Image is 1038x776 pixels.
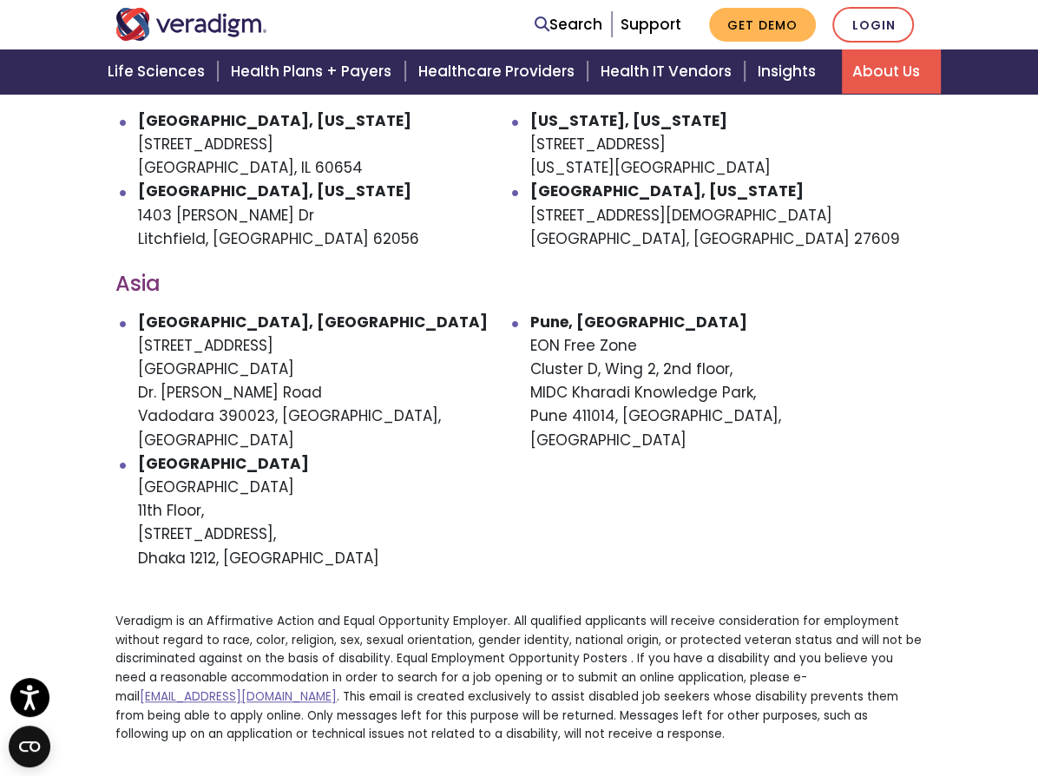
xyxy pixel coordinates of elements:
strong: [GEOGRAPHIC_DATA] [138,453,309,474]
a: About Us [842,49,941,94]
li: [STREET_ADDRESS][DEMOGRAPHIC_DATA] [GEOGRAPHIC_DATA], [GEOGRAPHIC_DATA] 27609 [530,180,923,251]
li: EON Free Zone Cluster D, Wing 2, 2nd floor, MIDC Kharadi Knowledge Park, Pune 411014, [GEOGRAPHIC... [530,311,923,452]
img: Veradigm logo [115,8,267,41]
button: Open CMP widget [9,726,50,767]
li: [STREET_ADDRESS] [GEOGRAPHIC_DATA] Dr. [PERSON_NAME] Road Vadodara 390023, [GEOGRAPHIC_DATA], [GE... [138,311,530,452]
a: Health IT Vendors [590,49,747,94]
h3: [GEOGRAPHIC_DATA] [115,70,923,95]
strong: Pune, [GEOGRAPHIC_DATA] [530,312,747,332]
a: Login [832,7,914,43]
h3: Asia [115,272,923,297]
a: Search [535,13,602,36]
strong: [US_STATE], [US_STATE] [530,110,727,131]
li: [STREET_ADDRESS] [GEOGRAPHIC_DATA], IL 60654 [138,109,530,181]
a: Insights [747,49,842,94]
a: [EMAIL_ADDRESS][DOMAIN_NAME] [140,688,337,705]
li: 1403 [PERSON_NAME] Dr Litchfield, [GEOGRAPHIC_DATA] 62056 [138,180,530,251]
li: [STREET_ADDRESS] [US_STATE][GEOGRAPHIC_DATA] [530,109,923,181]
li: [GEOGRAPHIC_DATA] 11th Floor, [STREET_ADDRESS], Dhaka 1212, [GEOGRAPHIC_DATA] [138,452,530,570]
strong: [GEOGRAPHIC_DATA], [US_STATE] [530,181,804,201]
strong: [GEOGRAPHIC_DATA], [US_STATE] [138,181,411,201]
a: Support [621,14,681,35]
a: Health Plans + Payers [220,49,407,94]
strong: [GEOGRAPHIC_DATA], [GEOGRAPHIC_DATA] [138,312,488,332]
a: Life Sciences [97,49,220,94]
a: Healthcare Providers [408,49,590,94]
a: Get Demo [709,8,816,42]
strong: [GEOGRAPHIC_DATA], [US_STATE] [138,110,411,131]
p: Veradigm is an Affirmative Action and Equal Opportunity Employer. All qualified applicants will r... [115,612,923,744]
